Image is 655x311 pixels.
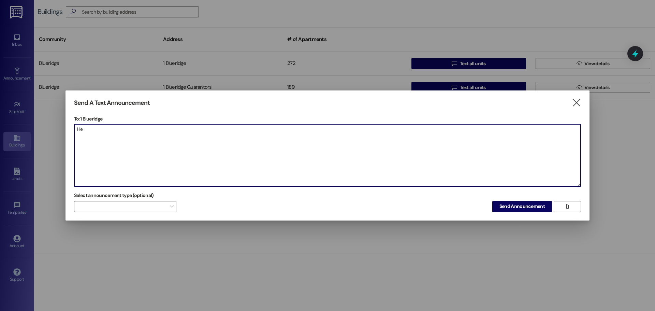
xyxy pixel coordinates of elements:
label: Select announcement type (optional) [74,190,154,201]
div: He [74,124,581,187]
textarea: He [74,124,581,186]
span: Send Announcement [499,203,545,210]
h3: Send A Text Announcement [74,99,150,107]
p: To: 1 Blueridge [74,115,581,122]
i:  [572,99,581,107]
i:  [565,204,570,209]
button: Send Announcement [492,201,552,212]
